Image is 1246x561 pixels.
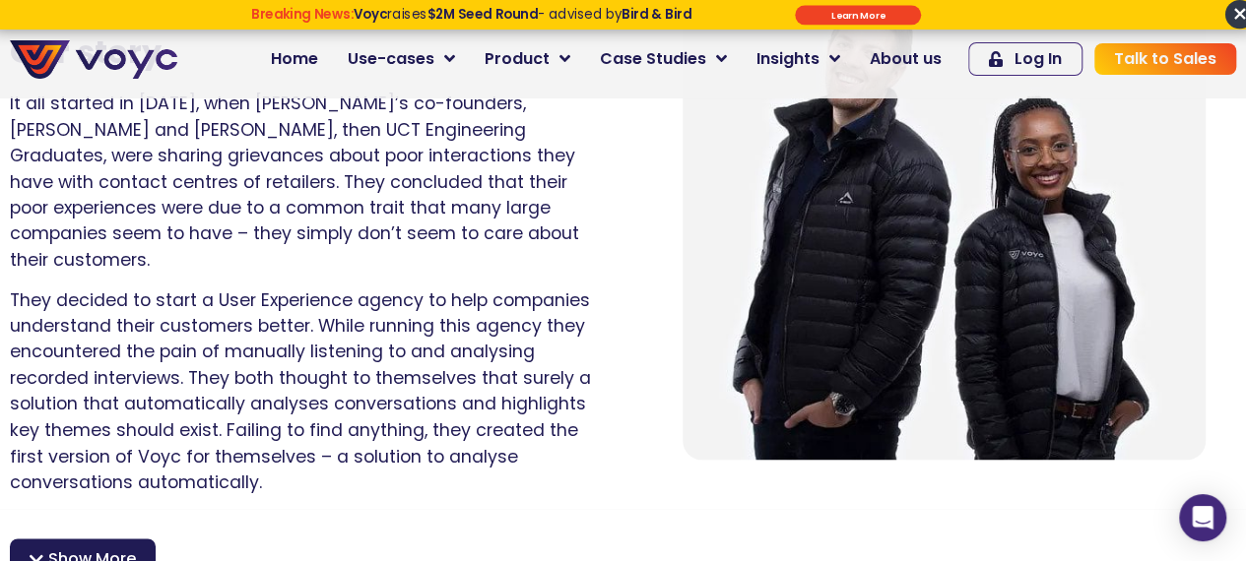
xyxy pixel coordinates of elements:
[10,287,594,495] p: They decided to start a User Experience agency to help companies understand their customers bette...
[795,5,921,25] div: Submit
[855,39,956,79] a: About us
[622,5,691,24] strong: Bird & Bird
[251,5,354,24] strong: Breaking News:
[426,5,538,24] strong: $2M Seed Round
[184,6,757,37] div: Breaking News: Voyc raises $2M Seed Round - advised by Bird & Bird
[470,39,585,79] a: Product
[10,91,594,273] p: It all started in [DATE], when [PERSON_NAME]’s co-founders, [PERSON_NAME] and [PERSON_NAME], then...
[756,47,820,71] span: Insights
[354,5,387,24] strong: Voyc
[256,39,333,79] a: Home
[485,47,550,71] span: Product
[742,39,855,79] a: Insights
[1114,51,1216,67] span: Talk to Sales
[585,39,742,79] a: Case Studies
[870,47,942,71] span: About us
[271,47,318,71] span: Home
[968,42,1082,76] a: Log In
[354,5,691,24] span: raises - advised by
[600,47,706,71] span: Case Studies
[1015,51,1062,67] span: Log In
[348,47,434,71] span: Use-cases
[333,39,470,79] a: Use-cases
[10,40,177,79] img: voyc-full-logo
[1094,43,1236,75] a: Talk to Sales
[1179,494,1226,541] div: Open Intercom Messenger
